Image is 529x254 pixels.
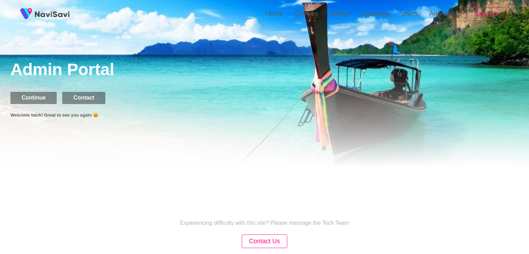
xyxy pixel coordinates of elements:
[242,238,287,244] a: Contact Us
[17,5,35,23] img: fireSpot
[35,10,70,17] img: fireSpot
[467,7,506,21] button: Sign Out
[62,92,105,104] button: Contact
[10,92,57,104] button: Continue
[10,95,62,101] a: Continue
[242,235,287,248] button: Contact Us
[62,95,111,101] a: Contact
[10,60,529,81] h1: Admin Portal
[180,220,349,226] p: Experiencing difficulty with this site? Please message the Tech Team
